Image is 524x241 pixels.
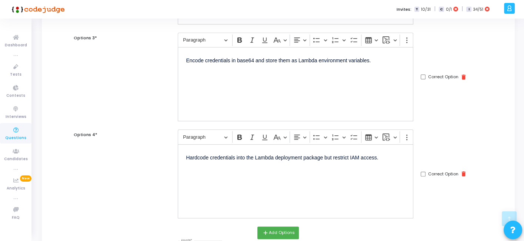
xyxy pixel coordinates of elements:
div: Editor toolbar [178,33,413,47]
span: FAQ [12,215,20,221]
span: Paragraph [183,133,221,142]
i: add [262,230,268,236]
label: Correct Option [428,171,458,177]
span: Candidates [4,156,28,162]
div: Editor editing area: main [178,47,413,121]
img: logo [9,2,65,17]
span: C [439,7,444,12]
label: Options 3* [74,35,97,41]
span: Contests [6,93,25,99]
label: Correct Option [428,74,458,80]
span: 34/51 [473,6,483,13]
div: Editor editing area: main [178,144,413,218]
span: Tests [10,72,21,78]
span: | [434,5,435,13]
button: addAdd Options [257,227,299,239]
div: Editor toolbar [178,129,413,144]
p: Encode credentials in base64 and store them as Lambda environment variables. [186,55,405,65]
label: Options 4* [74,132,97,138]
span: T [414,7,419,12]
span: I [466,7,471,12]
span: Paragraph [183,36,221,44]
button: Paragraph [180,131,231,143]
span: 0/1 [445,6,451,13]
label: Invites: [397,6,411,13]
span: Dashboard [5,42,27,49]
i: delete [460,74,467,80]
button: Paragraph [180,34,231,46]
i: delete [460,171,467,177]
span: 10/31 [421,6,430,13]
p: Hardcode credentials into the Lambda deployment package but restrict IAM access. [186,152,405,162]
span: Questions [5,135,26,141]
span: Analytics [7,185,25,192]
span: | [461,5,463,13]
span: Interviews [6,114,26,120]
span: New [20,175,31,182]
